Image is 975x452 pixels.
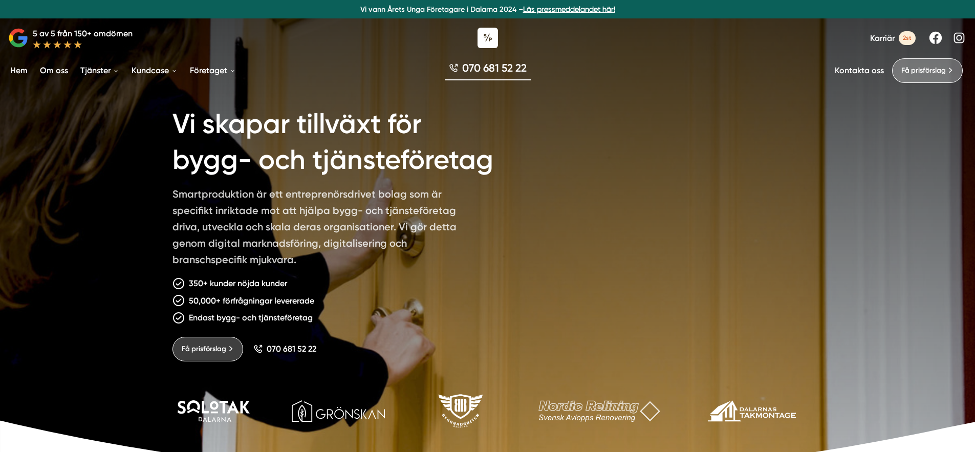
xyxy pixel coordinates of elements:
span: 070 681 52 22 [462,60,527,75]
a: Läs pressmeddelandet här! [523,5,615,13]
a: Kontakta oss [835,66,884,75]
a: 070 681 52 22 [445,60,531,80]
a: Kundcase [129,57,180,83]
h1: Vi skapar tillväxt för bygg- och tjänsteföretag [172,94,530,186]
p: Vi vann Årets Unga Företagare i Dalarna 2024 – [4,4,971,14]
a: Företaget [188,57,238,83]
span: Få prisförslag [901,65,946,76]
span: 070 681 52 22 [267,344,316,354]
p: 50,000+ förfrågningar levererade [189,294,314,307]
a: Tjänster [78,57,121,83]
a: Få prisförslag [892,58,963,83]
a: Hem [8,57,30,83]
a: Karriär 2st [870,31,916,45]
a: 070 681 52 22 [253,344,316,354]
span: 2st [899,31,916,45]
p: Smartproduktion är ett entreprenörsdrivet bolag som är specifikt inriktade mot att hjälpa bygg- o... [172,186,467,272]
a: Om oss [38,57,70,83]
p: 5 av 5 från 150+ omdömen [33,27,133,40]
p: Endast bygg- och tjänsteföretag [189,311,313,324]
span: Få prisförslag [182,343,226,355]
span: Karriär [870,33,895,43]
p: 350+ kunder nöjda kunder [189,277,287,290]
a: Få prisförslag [172,337,243,361]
